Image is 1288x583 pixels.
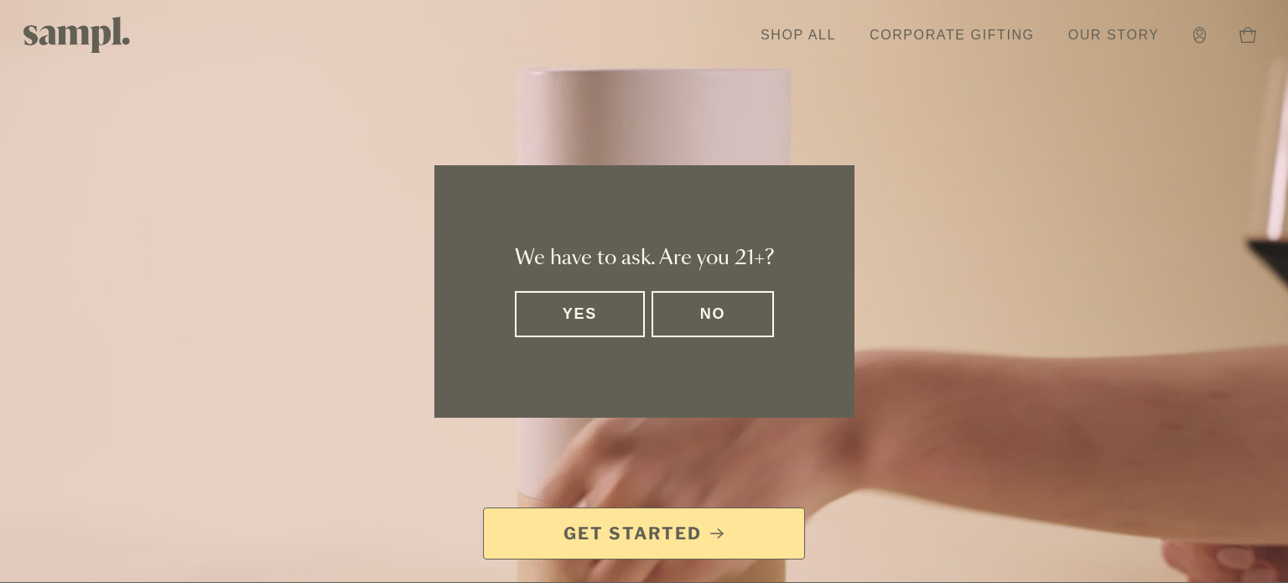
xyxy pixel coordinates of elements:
[563,522,702,545] span: Get Started
[483,508,805,560] a: Get Started
[23,17,131,53] img: Sampl logo
[861,17,1043,54] a: Corporate Gifting
[1060,17,1168,54] a: Our Story
[752,17,844,54] a: Shop All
